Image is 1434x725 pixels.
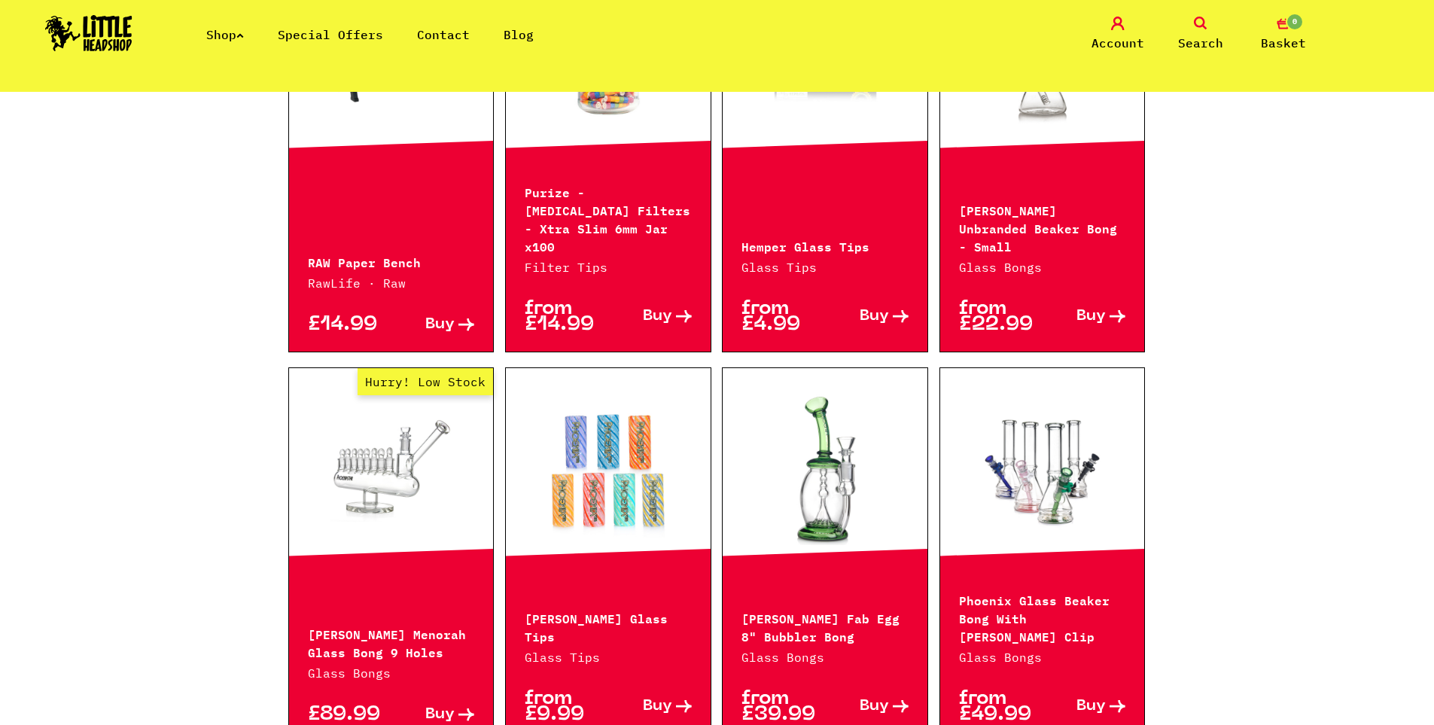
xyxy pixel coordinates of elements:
[741,301,825,333] p: from £4.99
[417,27,470,42] a: Contact
[1246,17,1321,52] a: 0 Basket
[308,624,475,660] p: [PERSON_NAME] Menorah Glass Bong 9 Holes
[1076,699,1106,714] span: Buy
[425,707,455,723] span: Buy
[308,707,391,723] p: £89.99
[1091,34,1144,52] span: Account
[1043,691,1126,723] a: Buy
[525,182,692,254] p: Purize - [MEDICAL_DATA] Filters - Xtra Slim 6mm Jar x100
[391,317,474,333] a: Buy
[860,309,889,324] span: Buy
[278,27,383,42] a: Special Offers
[308,317,391,333] p: £14.99
[608,301,692,333] a: Buy
[1163,17,1238,52] a: Search
[741,608,909,644] p: [PERSON_NAME] Fab Egg 8" Bubbler Bong
[425,317,455,333] span: Buy
[959,648,1126,666] p: Glass Bongs
[741,691,825,723] p: from £39.99
[643,699,672,714] span: Buy
[643,309,672,324] span: Buy
[525,608,692,644] p: [PERSON_NAME] Glass Tips
[391,707,474,723] a: Buy
[741,258,909,276] p: Glass Tips
[308,252,475,270] p: RAW Paper Bench
[741,648,909,666] p: Glass Bongs
[959,258,1126,276] p: Glass Bongs
[959,590,1126,644] p: Phoenix Glass Beaker Bong With [PERSON_NAME] Clip
[860,699,889,714] span: Buy
[504,27,534,42] a: Blog
[825,301,909,333] a: Buy
[206,27,244,42] a: Shop
[1043,301,1126,333] a: Buy
[525,301,608,333] p: from £14.99
[308,664,475,682] p: Glass Bongs
[45,15,132,51] img: Little Head Shop Logo
[1076,309,1106,324] span: Buy
[741,236,909,254] p: Hemper Glass Tips
[825,691,909,723] a: Buy
[1261,34,1306,52] span: Basket
[525,691,608,723] p: from £9.99
[608,691,692,723] a: Buy
[525,648,692,666] p: Glass Tips
[1178,34,1223,52] span: Search
[308,274,475,292] p: RawLife · Raw
[959,691,1043,723] p: from £49.99
[358,368,493,395] span: Hurry! Low Stock
[525,258,692,276] p: Filter Tips
[959,200,1126,254] p: [PERSON_NAME] Unbranded Beaker Bong - Small
[959,301,1043,333] p: from £22.99
[289,394,494,545] a: Hurry! Low Stock
[1286,13,1304,31] span: 0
